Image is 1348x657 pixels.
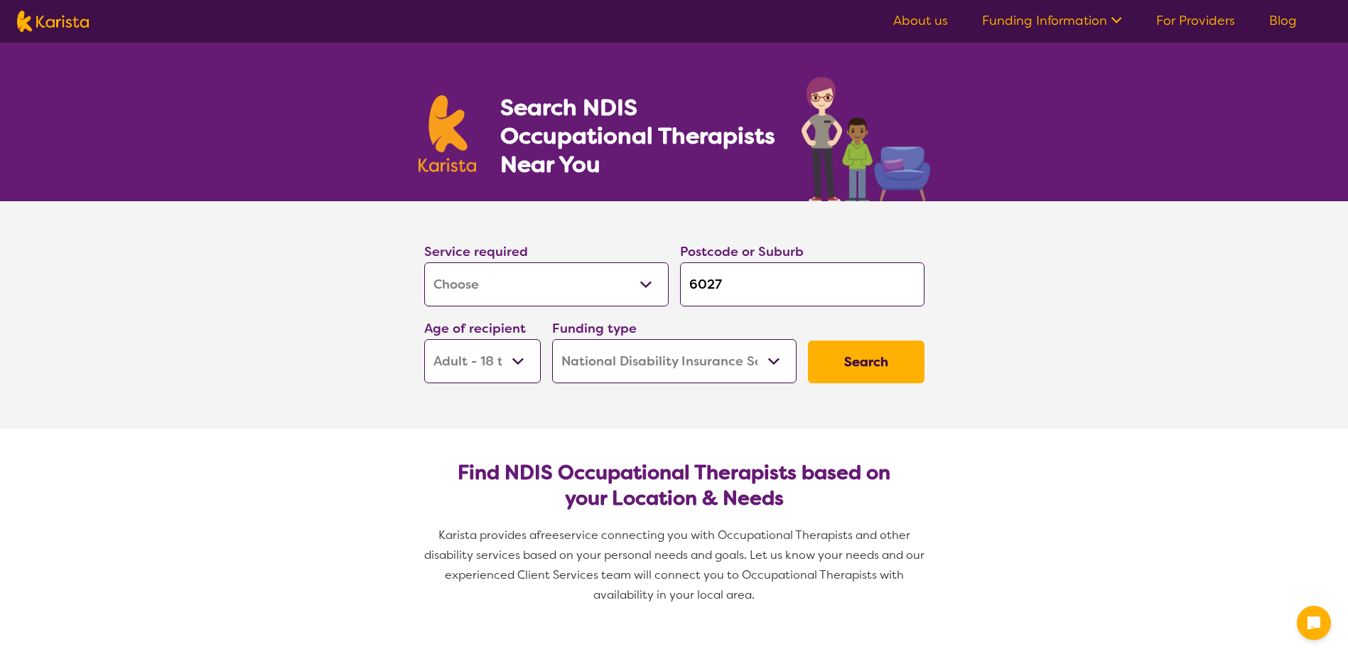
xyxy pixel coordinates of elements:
[536,528,559,543] span: free
[17,11,89,32] img: Karista logo
[680,262,924,306] input: Type
[438,528,536,543] span: Karista provides a
[500,93,777,178] h1: Search NDIS Occupational Therapists Near You
[802,77,930,201] img: occupational-therapy
[424,528,927,602] span: service connecting you with Occupational Therapists and other disability services based on your p...
[552,320,637,337] label: Funding type
[436,460,913,511] h2: Find NDIS Occupational Therapists based on your Location & Needs
[424,243,528,260] label: Service required
[893,12,948,29] a: About us
[424,320,526,337] label: Age of recipient
[982,12,1122,29] a: Funding Information
[808,341,924,383] button: Search
[1156,12,1235,29] a: For Providers
[680,243,804,260] label: Postcode or Suburb
[1269,12,1297,29] a: Blog
[419,95,477,172] img: Karista logo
